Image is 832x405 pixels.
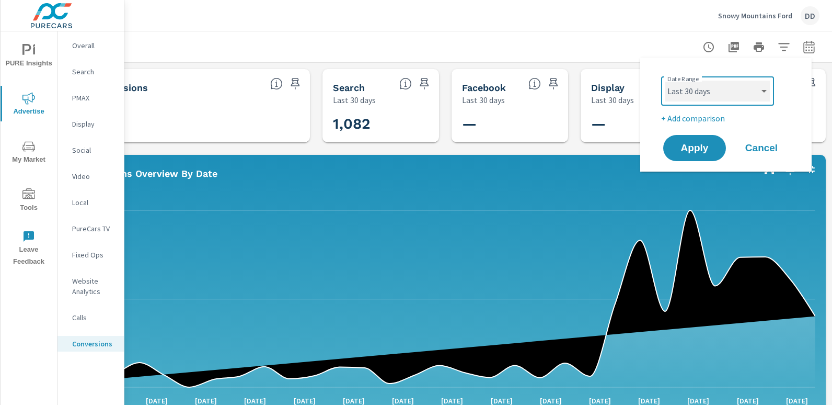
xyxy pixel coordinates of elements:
[72,276,115,297] p: Website Analytics
[801,6,819,25] div: DD
[4,92,54,118] span: Advertise
[4,230,54,268] span: Leave Feedback
[75,120,299,138] h3: 1,082
[723,37,744,58] button: "Export Report to PDF"
[57,168,124,184] div: Video
[57,195,124,210] div: Local
[730,135,793,161] button: Cancel
[72,339,115,349] p: Conversions
[57,38,124,53] div: Overall
[72,119,115,129] p: Display
[1,31,57,272] div: nav menu
[741,143,782,153] span: Cancel
[462,82,506,93] h5: Facebook
[591,94,634,106] p: Last 30 days
[4,44,54,70] span: PURE Insights
[72,171,115,182] p: Video
[333,115,471,133] h3: 1,082
[799,37,819,58] button: Select Date Range
[75,168,217,179] h5: Conversions Overview By Date
[748,37,769,58] button: Print Report
[57,336,124,352] div: Conversions
[57,247,124,263] div: Fixed Ops
[72,312,115,323] p: Calls
[4,140,54,166] span: My Market
[72,93,115,103] p: PMAX
[57,221,124,237] div: PureCars TV
[528,77,541,90] span: All conversions reported from Facebook with duplicates filtered out
[462,94,505,106] p: Last 30 days
[674,143,715,153] span: Apply
[545,75,562,92] span: Save this to your personalized report
[773,37,794,58] button: Apply Filters
[72,66,115,77] p: Search
[72,223,115,234] p: PureCars TV
[399,77,412,90] span: Search Conversions include Actions, Leads and Unmapped Conversions.
[462,115,600,133] h3: —
[4,188,54,214] span: Tools
[72,40,115,51] p: Overall
[718,11,792,20] p: Snowy Mountains Ford
[663,135,726,161] button: Apply
[57,310,124,325] div: Calls
[591,82,625,93] h5: Display
[333,82,365,93] h5: Search
[287,75,304,92] span: Save this to your personalized report
[57,64,124,80] div: Search
[72,145,115,155] p: Social
[416,75,433,92] span: Save this to your personalized report
[661,112,795,125] p: + Add comparison
[57,273,124,299] div: Website Analytics
[72,197,115,208] p: Local
[57,116,124,132] div: Display
[333,94,376,106] p: Last 30 days
[72,250,115,260] p: Fixed Ops
[270,77,283,90] span: All Conversions include Actions, Leads and Unmapped Conversions
[75,106,299,116] p: Conversions
[57,90,124,106] div: PMAX
[591,115,729,133] h3: —
[57,142,124,158] div: Social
